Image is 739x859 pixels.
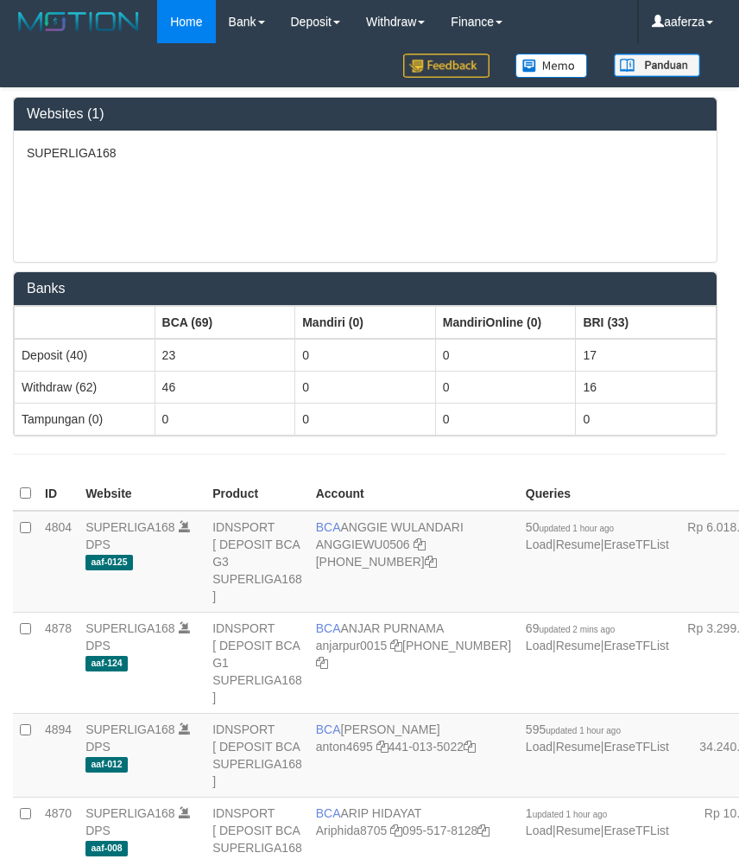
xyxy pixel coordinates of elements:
a: Load [526,538,553,551]
span: | | [526,806,669,837]
span: aaf-124 [85,656,128,671]
span: aaf-012 [85,757,128,772]
td: 17 [576,339,717,372]
th: Queries [519,477,676,511]
td: 0 [435,371,576,403]
td: 0 [295,371,436,403]
td: 0 [295,403,436,435]
span: aaf-0125 [85,555,133,569]
a: anton4695 [316,740,373,754]
td: 0 [576,403,717,435]
th: Group: activate to sort column ascending [15,306,155,339]
span: | | [526,520,669,551]
span: updated 1 hour ago [539,524,614,533]
th: Product [205,477,309,511]
span: BCA [316,520,341,534]
td: 0 [435,403,576,435]
span: 69 [526,621,615,635]
p: SUPERLIGA168 [27,144,704,162]
a: SUPERLIGA168 [85,621,175,635]
span: 1 [526,806,608,820]
a: SUPERLIGA168 [85,722,175,736]
a: Load [526,639,553,652]
a: Load [526,824,553,837]
span: 595 [526,722,621,736]
a: Copy 4062281620 to clipboard [316,656,328,670]
img: MOTION_logo.png [13,9,144,35]
a: EraseTFList [603,824,668,837]
td: IDNSPORT [ DEPOSIT BCA G3 SUPERLIGA168 ] [205,511,309,613]
a: Copy 0955178128 to clipboard [477,824,490,837]
a: SUPERLIGA168 [85,806,175,820]
th: Website [79,477,205,511]
a: EraseTFList [603,639,668,652]
a: Resume [556,639,601,652]
th: Group: activate to sort column ascending [295,306,436,339]
span: BCA [316,806,341,820]
td: ANGGIE WULANDARI [PHONE_NUMBER] [309,511,519,613]
a: Resume [556,824,601,837]
span: 50 [526,520,614,534]
a: Copy 4410135022 to clipboard [464,740,476,754]
a: EraseTFList [603,740,668,754]
span: BCA [316,722,341,736]
a: Copy anton4695 to clipboard [376,740,388,754]
td: 4894 [38,713,79,797]
a: Ariphida8705 [316,824,388,837]
td: 0 [295,339,436,372]
a: SUPERLIGA168 [85,520,175,534]
td: 16 [576,371,717,403]
th: Group: activate to sort column ascending [155,306,295,339]
td: 4878 [38,612,79,713]
a: Copy anjarpur0015 to clipboard [390,639,402,652]
th: Group: activate to sort column ascending [435,306,576,339]
td: DPS [79,511,205,613]
h3: Banks [27,281,704,296]
th: Group: activate to sort column ascending [576,306,717,339]
img: Button%20Memo.svg [515,54,588,78]
a: Copy 4062213373 to clipboard [425,555,437,569]
span: | | [526,722,669,754]
td: [PERSON_NAME] 441-013-5022 [309,713,519,797]
td: 23 [155,339,295,372]
td: 4804 [38,511,79,613]
span: updated 1 hour ago [546,726,621,735]
span: updated 1 hour ago [533,810,608,819]
a: anjarpur0015 [316,639,388,652]
img: Feedback.jpg [403,54,490,78]
a: ANGGIEWU0506 [316,538,410,551]
td: Deposit (40) [15,339,155,372]
td: DPS [79,612,205,713]
td: 0 [155,403,295,435]
a: Load [526,740,553,754]
td: ANJAR PURNAMA [PHONE_NUMBER] [309,612,519,713]
span: aaf-008 [85,841,128,856]
td: IDNSPORT [ DEPOSIT BCA SUPERLIGA168 ] [205,713,309,797]
td: 0 [435,339,576,372]
a: Resume [556,740,601,754]
a: EraseTFList [603,538,668,551]
span: updated 2 mins ago [539,625,615,634]
h3: Websites (1) [27,106,704,122]
td: DPS [79,713,205,797]
a: Resume [556,538,601,551]
img: panduan.png [614,54,700,77]
span: BCA [316,621,341,635]
th: Account [309,477,519,511]
td: IDNSPORT [ DEPOSIT BCA G1 SUPERLIGA168 ] [205,612,309,713]
span: | | [526,621,669,652]
td: Tampungan (0) [15,403,155,435]
a: Copy ANGGIEWU0506 to clipboard [414,538,426,551]
td: Withdraw (62) [15,371,155,403]
a: Copy Ariphida8705 to clipboard [390,824,402,837]
th: ID [38,477,79,511]
td: 46 [155,371,295,403]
